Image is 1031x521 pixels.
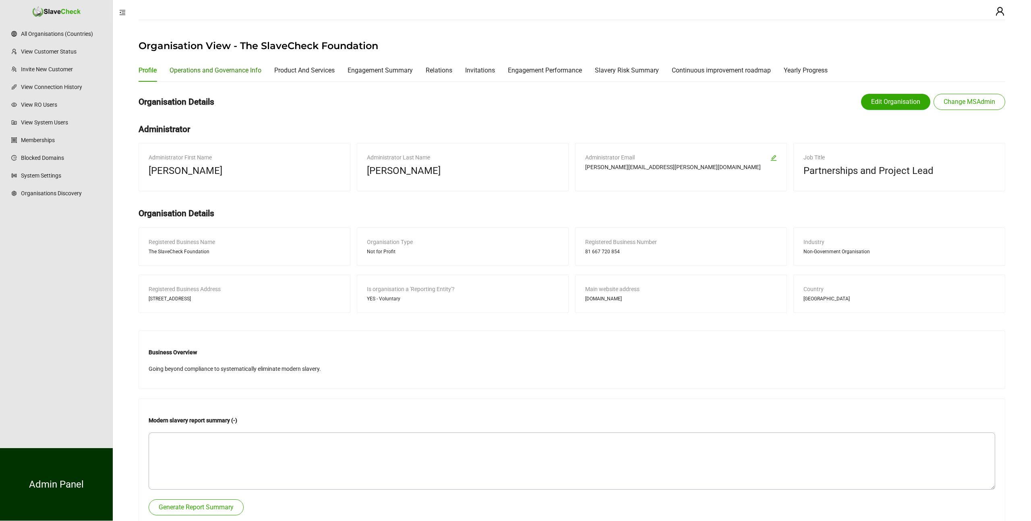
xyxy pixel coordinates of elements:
[585,163,761,172] span: [PERSON_NAME][EMAIL_ADDRESS][PERSON_NAME][DOMAIN_NAME]
[672,65,771,75] div: Continuous improvement roadmap
[21,79,104,95] a: View Connection History
[367,163,441,179] span: [PERSON_NAME]
[465,65,495,75] div: Invitations
[995,6,1005,16] span: user
[274,65,335,75] div: Product And Services
[149,295,191,303] span: [STREET_ADDRESS]
[803,295,850,303] span: [GEOGRAPHIC_DATA]
[585,285,777,294] div: Main website address
[21,167,104,184] a: System Settings
[585,238,777,246] div: Registered Business Number
[934,94,1005,110] button: Change MSAdmin
[944,97,995,107] span: Change MSAdmin
[803,248,870,256] span: Non-Government Organisation
[21,132,104,148] a: Memberships
[367,248,395,256] span: Not for Profit
[139,39,1005,52] h1: Organisation View - The SlaveCheck Foundation
[149,499,244,515] button: Generate Report Summary
[159,502,234,512] span: Generate Report Summary
[149,364,995,373] p: Going beyond compliance to systematically eliminate modern slavery.
[585,153,767,162] div: Administrator Email
[149,348,995,357] h4: Business Overview
[784,65,828,75] div: Yearly Progress
[149,153,340,162] div: Administrator First Name
[21,97,104,113] a: View RO Users
[139,65,157,75] div: Profile
[871,97,920,107] span: Edit Organisation
[149,248,209,256] span: The SlaveCheck Foundation
[803,153,995,162] div: Job Title
[367,153,559,162] div: Administrator Last Name
[21,26,104,42] a: All Organisations (Countries)
[149,416,995,425] h4: Modern slavery report summary ( - )
[170,65,261,75] div: Operations and Governance Info
[119,9,126,16] span: menu-fold
[367,238,559,246] div: Organisation Type
[139,95,214,109] h2: Organisation Details
[139,207,1005,220] h2: Organisation Details
[21,185,104,201] a: Organisations Discovery
[426,65,452,75] div: Relations
[803,163,934,179] span: Partnerships and Project Lead
[139,123,1005,136] h2: Administrator
[21,150,104,166] a: Blocked Domains
[585,295,622,303] span: [DOMAIN_NAME]
[861,94,930,110] button: Edit Organisation
[367,295,400,303] span: YES - Voluntary
[508,65,582,75] div: Engagement Performance
[21,114,104,130] a: View System Users
[770,155,777,161] span: edit
[149,238,340,246] div: Registered Business Name
[595,65,659,75] div: Slavery Risk Summary
[348,65,413,75] div: Engagement Summary
[21,61,104,77] a: Invite New Customer
[585,248,620,256] span: 81 667 720 854
[149,163,222,179] span: [PERSON_NAME]
[803,238,995,246] div: Industry
[149,285,340,294] div: Registered Business Address
[21,43,104,60] a: View Customer Status
[367,285,559,294] div: Is organisation a 'Reporting Entity'?
[803,285,995,294] div: Country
